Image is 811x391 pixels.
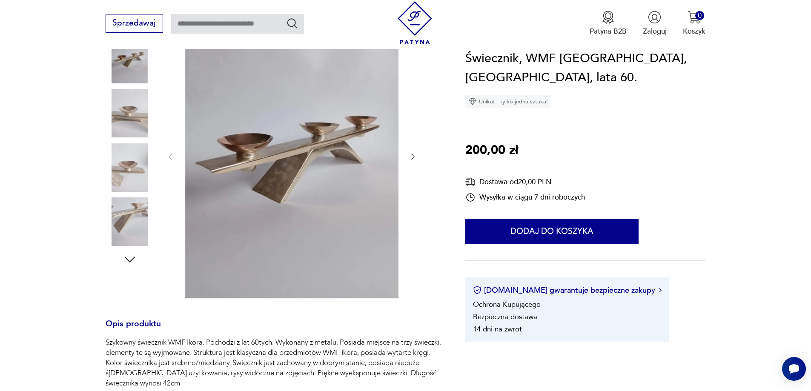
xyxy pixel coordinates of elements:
button: Sprzedawaj [106,14,163,33]
a: Ikona medaluPatyna B2B [590,11,627,36]
img: Ikona certyfikatu [473,286,481,295]
iframe: Smartsupp widget button [782,357,806,381]
p: Zaloguj [643,26,667,36]
button: Zaloguj [643,11,667,36]
a: Sprzedawaj [106,20,163,27]
img: Zdjęcie produktu Świecznik, WMF Ikora, Niemcy, lata 60. [106,35,154,83]
button: Szukaj [286,17,298,29]
img: Zdjęcie produktu Świecznik, WMF Ikora, Niemcy, lata 60. [106,197,154,246]
div: Dostawa od 20,00 PLN [465,177,585,187]
p: 200,00 zł [465,141,518,160]
img: Ikona strzałki w prawo [659,288,662,293]
div: Unikat - tylko jedna sztuka! [465,95,551,108]
img: Ikona dostawy [465,177,476,187]
img: Zdjęcie produktu Świecznik, WMF Ikora, Niemcy, lata 60. [106,143,154,192]
p: Szykowny świecznik WMF Ikora. Pochodzi z lat 60tych. Wykonany z metalu. Posiada miejsce na trzy ś... [106,337,441,388]
p: Patyna B2B [590,26,627,36]
li: Bezpieczna dostawa [473,312,537,322]
img: Ikona diamentu [469,98,476,106]
img: Ikonka użytkownika [648,11,661,24]
button: Patyna B2B [590,11,627,36]
img: Ikona medalu [602,11,615,24]
div: 0 [695,11,704,20]
button: Dodaj do koszyka [465,219,639,244]
h3: Opis produktu [106,321,441,338]
button: 0Koszyk [683,11,705,36]
img: Patyna - sklep z meblami i dekoracjami vintage [393,1,436,44]
img: Zdjęcie produktu Świecznik, WMF Ikora, Niemcy, lata 60. [106,89,154,137]
div: Wysyłka w ciągu 7 dni roboczych [465,192,585,203]
li: 14 dni na zwrot [473,324,522,334]
button: [DOMAIN_NAME] gwarantuje bezpieczne zakupy [473,285,662,296]
li: Ochrona Kupującego [473,300,541,309]
p: Koszyk [683,26,705,36]
img: Zdjęcie produktu Świecznik, WMF Ikora, Niemcy, lata 60. [185,14,398,299]
h1: Świecznik, WMF [GEOGRAPHIC_DATA], [GEOGRAPHIC_DATA], lata 60. [465,49,705,88]
img: Ikona koszyka [688,11,701,24]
